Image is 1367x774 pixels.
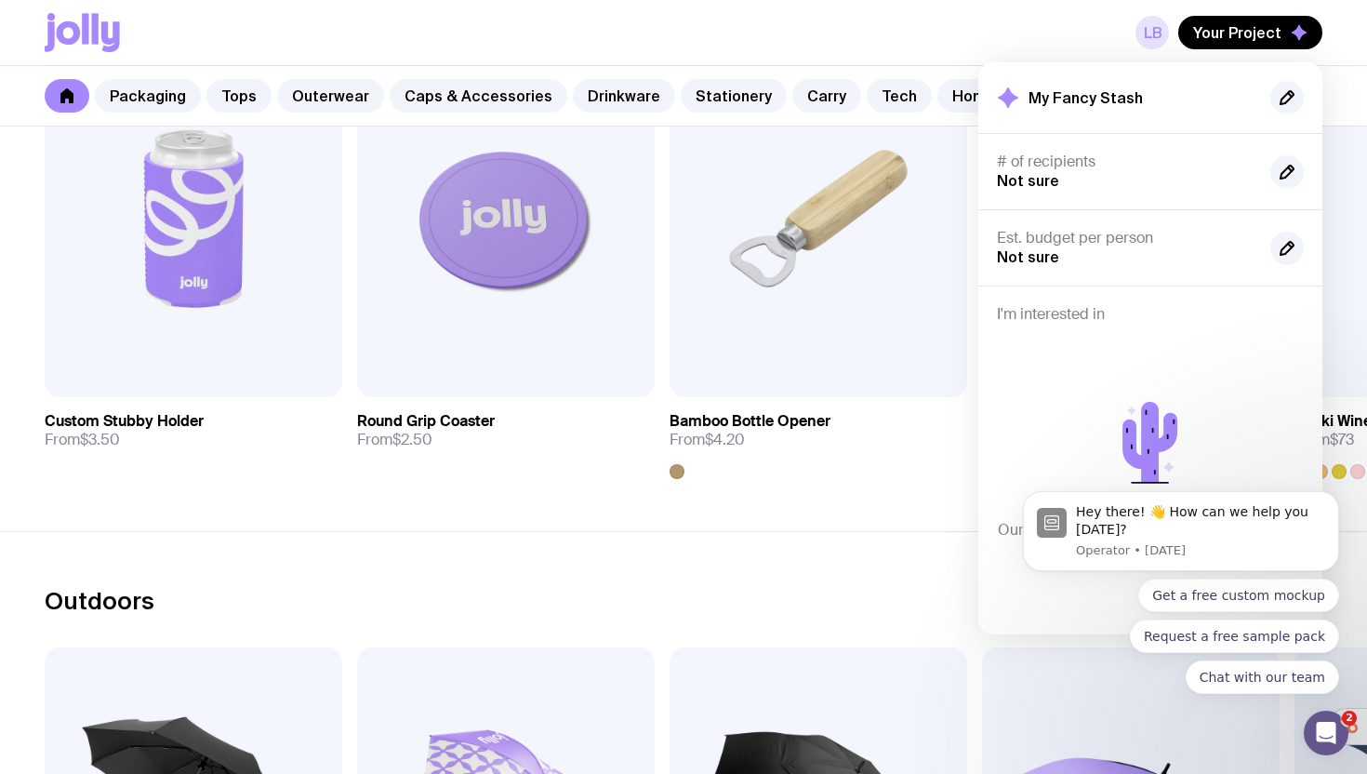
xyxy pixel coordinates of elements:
span: $3.50 [80,430,120,449]
a: Packaging [95,79,201,113]
a: Round Grip CoasterFrom$2.50 [357,397,655,464]
a: Custom Stubby HolderFrom$3.50 [45,397,342,464]
span: From [670,431,745,449]
h3: Custom Stubby Holder [45,412,204,431]
span: Not sure [997,172,1059,189]
a: Carry [792,79,861,113]
span: Your Project [1193,23,1281,42]
h4: I'm interested in [997,305,1304,324]
a: Tech [867,79,932,113]
span: Not sure [997,248,1059,265]
h2: Outdoors [45,587,154,615]
a: LB [1135,16,1169,49]
span: $4.20 [705,430,745,449]
a: Stationery [681,79,787,113]
h4: Est. budget per person [997,229,1255,247]
a: Outerwear [277,79,384,113]
a: Caps & Accessories [390,79,567,113]
h3: Round Grip Coaster [357,412,495,431]
span: 2 [1342,711,1357,726]
a: Tops [206,79,272,113]
iframe: Intercom live chat [1304,711,1348,755]
a: Bamboo Bottle OpenerFrom$4.20 [670,397,967,479]
a: Drinkware [573,79,675,113]
span: From [357,431,432,449]
span: $2.50 [392,430,432,449]
h4: # of recipients [997,153,1255,171]
iframe: Intercom notifications message [995,348,1367,724]
button: Your Project [1178,16,1322,49]
a: Home & Leisure [937,79,1082,113]
span: From [45,431,120,449]
h3: Bamboo Bottle Opener [670,412,830,431]
h2: My Fancy Stash [1029,88,1143,107]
